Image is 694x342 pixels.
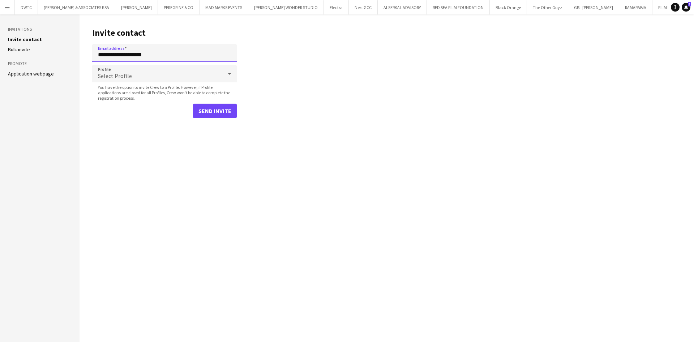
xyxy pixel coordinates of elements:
button: RED SEA FILM FOUNDATION [427,0,490,14]
a: Invite contact [8,36,42,43]
button: [PERSON_NAME] WONDER STUDIO [248,0,324,14]
a: 1 [682,3,690,12]
button: [PERSON_NAME] & ASSOCIATES KSA [38,0,115,14]
button: RAMARABIA [619,0,652,14]
button: Black Orange [490,0,527,14]
button: PEREGRINE & CO [158,0,200,14]
span: You have the option to invite Crew to a Profile. However, if Profile applications are closed for ... [92,85,237,101]
button: GPJ: [PERSON_NAME] [568,0,619,14]
span: Select Profile [98,72,132,79]
h1: Invite contact [92,27,237,38]
button: MAD MARKS EVENTS [200,0,248,14]
button: DWTC [15,0,38,14]
a: Bulk invite [8,46,30,53]
h3: Promote [8,60,72,67]
button: Next GCC [349,0,378,14]
a: Application webpage [8,70,54,77]
h3: Invitations [8,26,72,33]
span: 1 [688,2,691,7]
button: Electra [324,0,349,14]
button: ALSERKAL ADVISORY [378,0,427,14]
button: Send invite [193,104,237,118]
button: [PERSON_NAME] [115,0,158,14]
button: The Other Guyz [527,0,568,14]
